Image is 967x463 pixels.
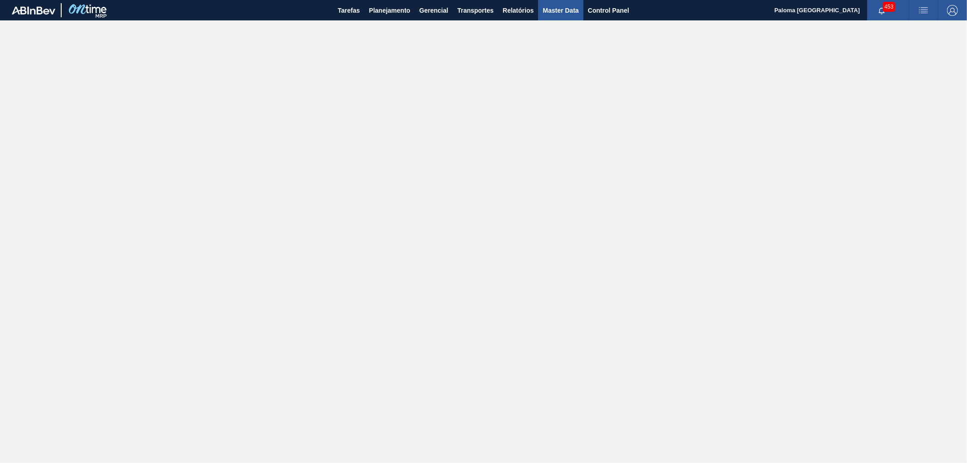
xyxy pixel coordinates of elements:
img: TNhmsLtSVTkK8tSr43FrP2fwEKptu5GPRR3wAAAABJRU5ErkJggg== [12,6,55,15]
span: Gerencial [419,5,448,16]
button: Notificações [867,4,896,17]
span: Control Panel [588,5,629,16]
span: Transportes [457,5,494,16]
span: Planejamento [369,5,410,16]
span: Tarefas [338,5,360,16]
span: 453 [883,2,895,12]
span: Relatórios [503,5,534,16]
img: userActions [918,5,929,16]
img: Logout [947,5,958,16]
span: Master Data [543,5,578,16]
